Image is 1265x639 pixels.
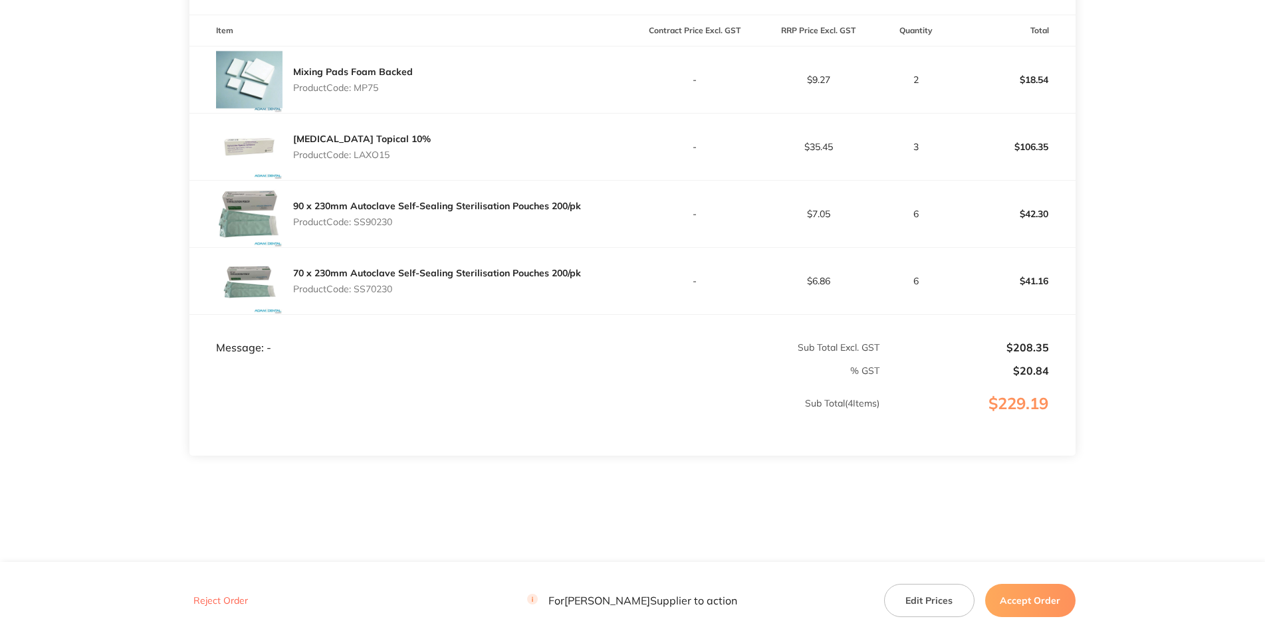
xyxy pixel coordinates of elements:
[952,131,1075,163] p: $106.35
[881,74,951,85] p: 2
[757,74,879,85] p: $9.27
[190,398,879,435] p: Sub Total ( 4 Items)
[952,64,1075,96] p: $18.54
[951,15,1076,46] th: Total
[756,15,880,46] th: RRP Price Excl. GST
[952,265,1075,297] p: $41.16
[216,248,283,314] img: ajVqNzA4Zg
[633,15,756,46] th: Contract Price Excl. GST
[216,114,283,180] img: d2c4NW1kag
[216,181,283,247] img: ODIxNGR2dA
[633,276,756,286] p: -
[757,209,879,219] p: $7.05
[757,141,879,152] p: $35.45
[293,82,413,93] p: Product Code: MP75
[527,594,737,606] p: For [PERSON_NAME] Supplier to action
[633,342,880,353] p: Sub Total Excl. GST
[190,365,879,376] p: % GST
[881,141,951,152] p: 3
[880,15,951,46] th: Quantity
[985,584,1076,617] button: Accept Order
[293,133,431,145] a: [MEDICAL_DATA] Topical 10%
[216,46,283,113] img: aDJ0NWw3NA
[881,276,951,286] p: 6
[633,141,756,152] p: -
[293,217,581,227] p: Product Code: SS90230
[293,267,581,279] a: 70 x 230mm Autoclave Self-Sealing Sterilisation Pouches 200/pk
[189,15,632,46] th: Item
[293,200,581,212] a: 90 x 230mm Autoclave Self-Sealing Sterilisation Pouches 200/pk
[881,209,951,219] p: 6
[881,365,1048,377] p: $20.84
[757,276,879,286] p: $6.86
[952,198,1075,230] p: $42.30
[293,66,413,78] a: Mixing Pads Foam Backed
[633,209,756,219] p: -
[884,584,975,617] button: Edit Prices
[633,74,756,85] p: -
[881,341,1048,353] p: $208.35
[189,314,632,354] td: Message: -
[881,395,1074,440] p: $229.19
[293,284,581,294] p: Product Code: SS70230
[293,149,431,160] p: Product Code: LAXO15
[189,594,252,606] button: Reject Order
